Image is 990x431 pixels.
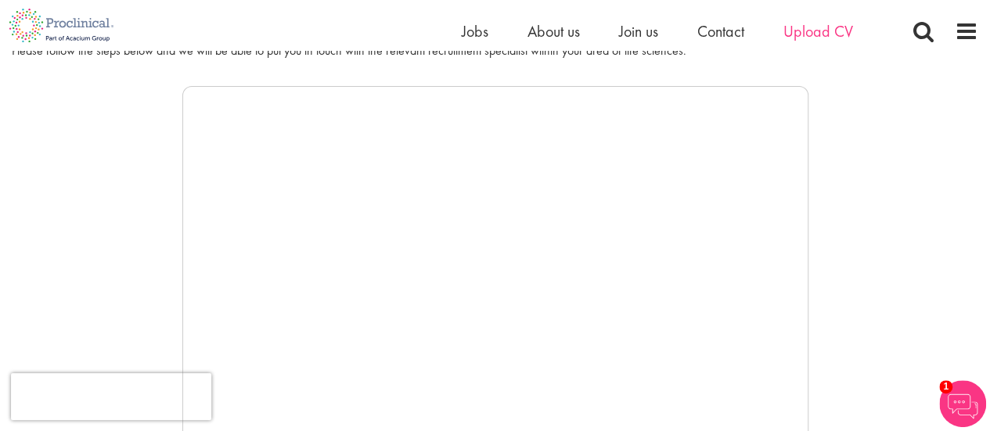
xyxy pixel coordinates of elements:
[783,21,853,41] a: Upload CV
[697,21,744,41] a: Contact
[939,380,952,393] span: 1
[527,21,580,41] a: About us
[462,21,488,41] a: Jobs
[11,373,211,420] iframe: reCAPTCHA
[939,380,986,427] img: Chatbot
[619,21,658,41] a: Join us
[12,42,978,60] div: Please follow the steps below and we will be able to put you in touch with the relevant recruitme...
